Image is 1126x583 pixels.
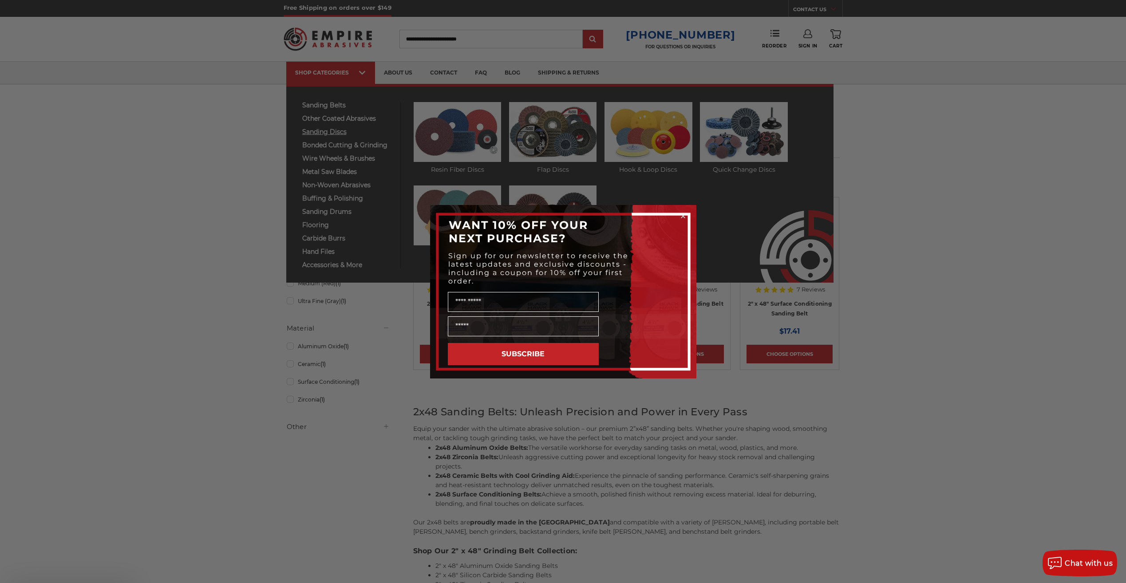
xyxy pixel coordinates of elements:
span: Sign up for our newsletter to receive the latest updates and exclusive discounts - including a co... [448,252,628,285]
button: Close dialog [679,212,687,221]
span: Chat with us [1065,559,1113,567]
input: Email [448,316,599,336]
button: SUBSCRIBE [448,343,599,365]
button: Chat with us [1043,550,1117,576]
span: WANT 10% OFF YOUR NEXT PURCHASE? [449,218,588,245]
